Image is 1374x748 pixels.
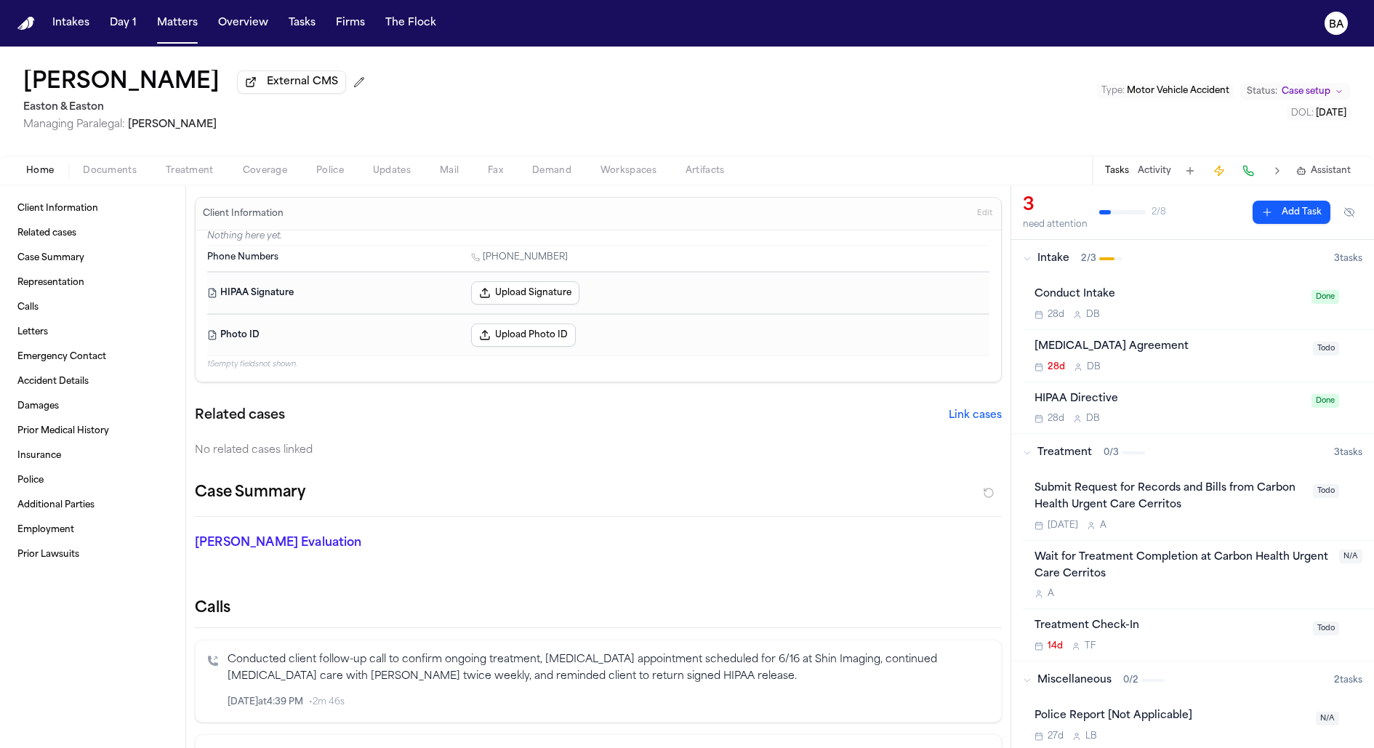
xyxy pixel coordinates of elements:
[309,696,345,708] span: • 2m 46s
[1034,708,1307,725] div: Police Report [Not Applicable]
[1334,253,1362,265] span: 3 task s
[83,165,137,177] span: Documents
[1023,194,1088,217] div: 3
[1123,675,1138,686] span: 0 / 2
[23,70,220,96] h1: [PERSON_NAME]
[283,10,321,36] button: Tasks
[12,271,174,294] a: Representation
[532,165,571,177] span: Demand
[1339,550,1362,563] span: N/A
[330,10,371,36] button: Firms
[1085,731,1097,742] span: L B
[104,10,142,36] button: Day 1
[1247,86,1277,97] span: Status:
[12,321,174,344] a: Letters
[1023,278,1374,330] div: Open task: Conduct Intake
[166,165,214,177] span: Treatment
[1011,240,1374,278] button: Intake2/33tasks
[471,252,568,263] a: Call 1 (562) 822-9888
[1287,106,1351,121] button: Edit DOL: 2025-08-16
[1023,609,1374,661] div: Open task: Treatment Check-In
[973,202,997,225] button: Edit
[237,71,346,94] button: External CMS
[1316,712,1339,725] span: N/A
[686,165,725,177] span: Artifacts
[977,209,992,219] span: Edit
[1311,290,1339,304] span: Done
[12,518,174,542] a: Employment
[1086,309,1100,321] span: D B
[207,359,989,370] p: 15 empty fields not shown.
[1048,588,1054,600] span: A
[1023,330,1374,382] div: Open task: Retainer Agreement
[1313,622,1339,635] span: Todo
[1104,447,1119,459] span: 0 / 3
[1313,484,1339,498] span: Todo
[17,17,35,31] a: Home
[1037,673,1112,688] span: Miscellaneous
[1034,480,1304,514] div: Submit Request for Records and Bills from Carbon Health Urgent Care Cerritos
[1081,253,1096,265] span: 2 / 3
[1037,446,1092,460] span: Treatment
[1034,339,1304,355] div: [MEDICAL_DATA] Agreement
[600,165,656,177] span: Workspaces
[1048,640,1063,652] span: 14d
[1253,201,1330,224] button: Add Task
[200,208,286,220] h3: Client Information
[1209,161,1229,181] button: Create Immediate Task
[1291,109,1314,118] span: DOL :
[151,10,204,36] a: Matters
[26,165,54,177] span: Home
[1311,394,1339,408] span: Done
[471,281,579,305] button: Upload Signature
[949,409,1002,423] button: Link cases
[12,469,174,492] a: Police
[471,323,576,347] button: Upload Photo ID
[373,165,411,177] span: Updates
[12,222,174,245] a: Related cases
[195,443,1002,458] div: No related cases linked
[12,370,174,393] a: Accident Details
[212,10,274,36] button: Overview
[379,10,442,36] button: The Flock
[195,481,305,504] h2: Case Summary
[1180,161,1200,181] button: Add Task
[1086,413,1100,425] span: D B
[12,543,174,566] a: Prior Lawsuits
[1336,201,1362,224] button: Hide completed tasks (⌘⇧H)
[1152,206,1166,218] span: 2 / 8
[316,165,344,177] span: Police
[1334,675,1362,686] span: 2 task s
[1048,413,1064,425] span: 28d
[1316,109,1346,118] span: [DATE]
[1097,84,1234,98] button: Edit Type: Motor Vehicle Accident
[1023,382,1374,434] div: Open task: HIPAA Directive
[128,119,217,130] span: [PERSON_NAME]
[12,395,174,418] a: Damages
[207,252,278,263] span: Phone Numbers
[1282,86,1330,97] span: Case setup
[1127,87,1229,95] span: Motor Vehicle Accident
[1023,219,1088,230] div: need attention
[12,494,174,517] a: Additional Parties
[1100,520,1106,531] span: A
[47,10,95,36] button: Intakes
[1087,361,1101,373] span: D B
[207,323,462,347] dt: Photo ID
[195,598,1002,619] h2: Calls
[267,75,338,89] span: External CMS
[1011,434,1374,472] button: Treatment0/33tasks
[1334,447,1362,459] span: 3 task s
[1037,252,1069,266] span: Intake
[1296,165,1351,177] button: Assistant
[1313,342,1339,355] span: Todo
[243,165,287,177] span: Coverage
[23,119,125,130] span: Managing Paralegal:
[1238,161,1258,181] button: Make a Call
[1311,165,1351,177] span: Assistant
